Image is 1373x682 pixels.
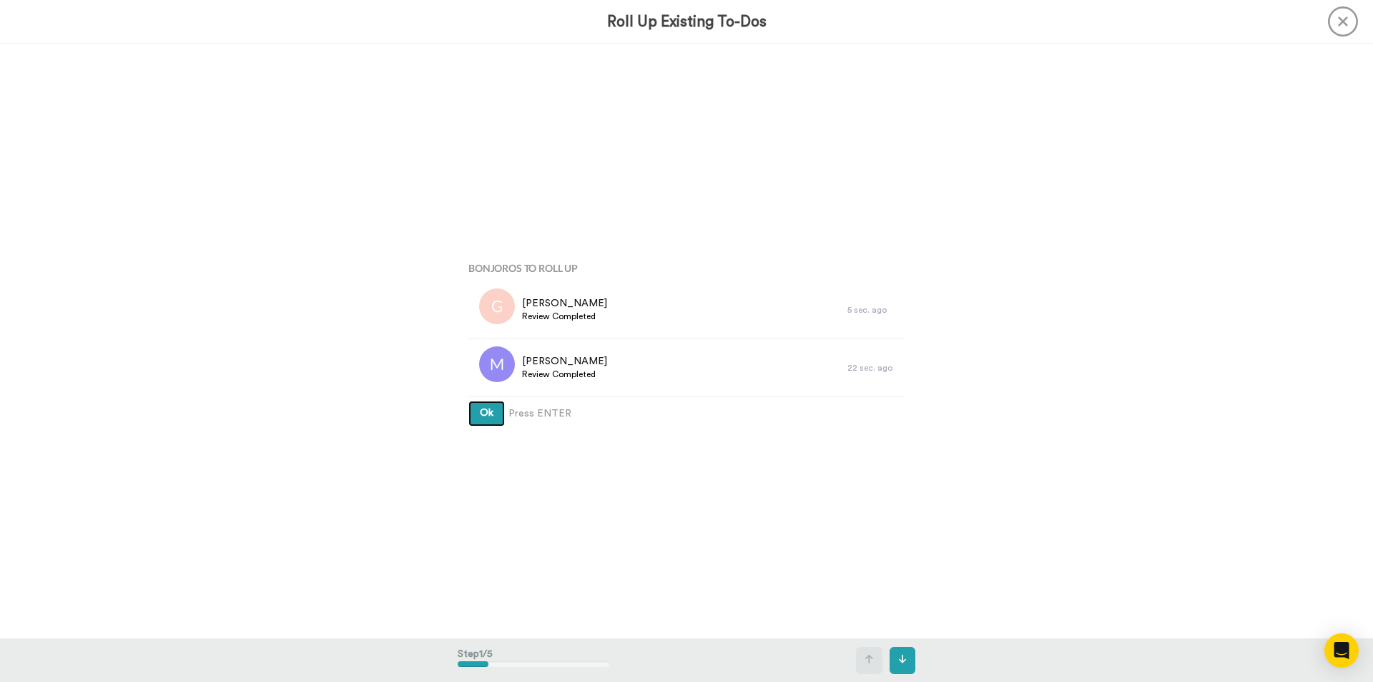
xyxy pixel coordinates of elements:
[1324,633,1359,668] div: Open Intercom Messenger
[508,406,571,421] span: Press ENTER
[468,263,905,273] h4: Bonjoros To Roll Up
[479,288,515,324] img: g.png
[522,296,607,311] span: [PERSON_NAME]
[479,346,515,382] img: m.png
[522,354,607,369] span: [PERSON_NAME]
[607,14,767,30] h3: Roll Up Existing To-Dos
[468,401,505,427] button: Ok
[847,304,897,316] div: 5 sec. ago
[522,369,607,380] span: Review Completed
[522,311,607,322] span: Review Completed
[847,362,897,374] div: 22 sec. ago
[480,408,493,418] span: Ok
[458,640,610,681] div: Step 1 / 5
